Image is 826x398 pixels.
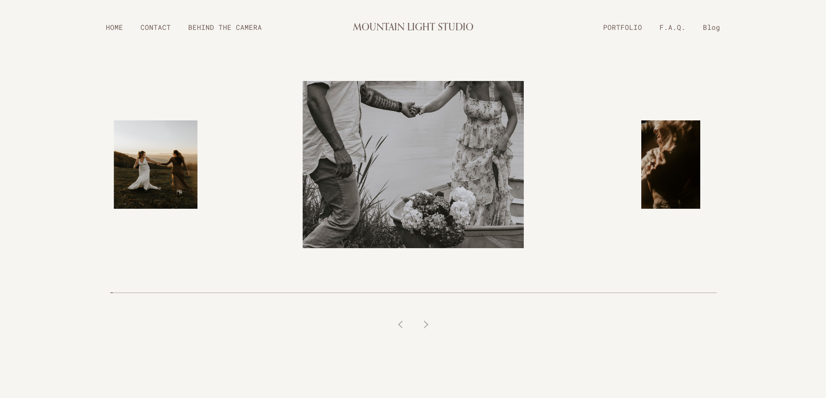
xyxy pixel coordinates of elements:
[594,19,651,35] a: PORTFOLIO
[303,54,524,275] img: a man with a tattooed arm helps a woman in a floral dress out of a canoe that has a bouquet of fl...
[694,19,729,35] a: Blog
[353,16,473,39] a: MOUNTAIN LIGHT STUDIO
[651,19,694,35] a: F.A.Q.
[180,19,271,35] a: BEHIND THE CAMERA
[97,19,132,35] a: HOME
[132,19,180,35] a: CONTACT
